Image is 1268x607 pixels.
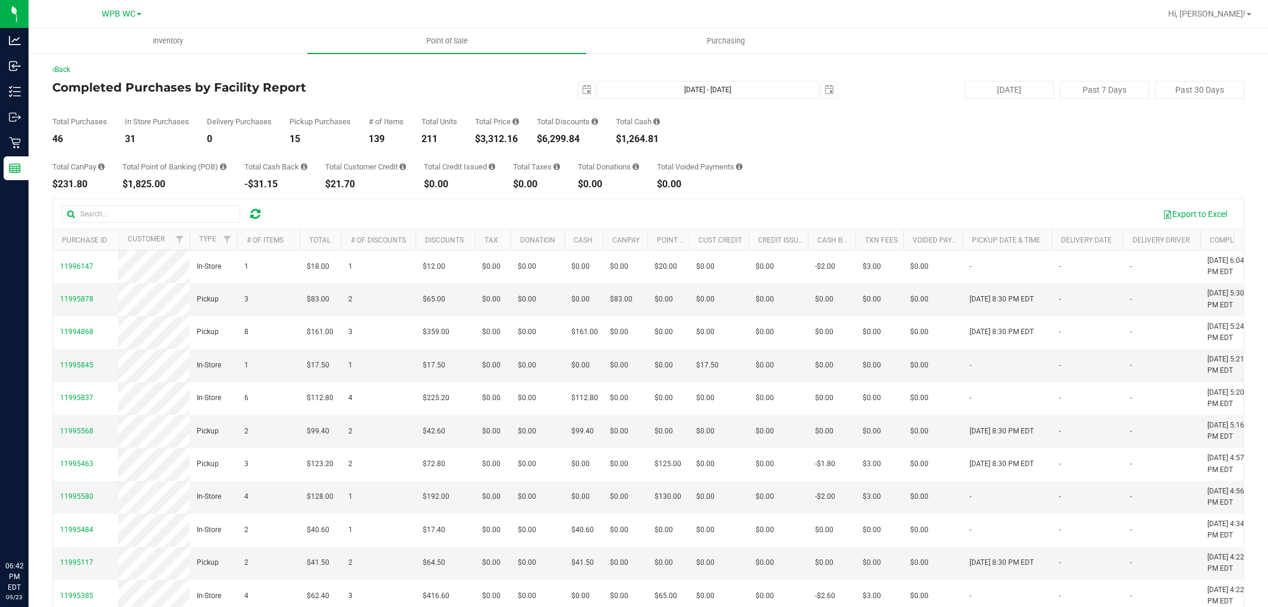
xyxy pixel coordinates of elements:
div: 211 [421,134,457,144]
div: 46 [52,134,107,144]
span: - [1059,426,1061,437]
span: 11994868 [60,328,93,336]
span: $0.00 [696,261,715,272]
input: Search... [62,205,240,223]
span: $65.00 [423,294,445,305]
span: [DATE] 4:22 PM EDT [1207,552,1253,574]
span: 11995837 [60,394,93,402]
a: Txn Fees [865,236,898,244]
span: $0.00 [863,557,881,568]
div: Total CanPay [52,163,105,171]
div: Total Cash [616,118,660,125]
a: Point of Banking (POB) [657,236,741,244]
span: $0.00 [756,392,774,404]
i: Sum of the discount values applied to the all purchases in the date range. [591,118,598,125]
span: 2 [348,458,353,470]
div: Total Taxes [513,163,560,171]
i: Sum of the total taxes for all purchases in the date range. [553,163,560,171]
span: $0.00 [482,491,501,502]
iframe: Resource center unread badge [35,510,49,524]
span: [DATE] 4:34 PM EDT [1207,518,1253,541]
span: $112.80 [571,392,598,404]
span: $83.00 [307,294,329,305]
div: $21.70 [325,180,406,189]
span: Purchasing [691,36,761,46]
span: $0.00 [910,360,929,371]
div: Total Purchases [52,118,107,125]
inline-svg: Analytics [9,34,21,46]
span: $0.00 [610,261,628,272]
span: 1 [348,524,353,536]
span: $130.00 [655,491,681,502]
span: $0.00 [518,261,536,272]
span: $0.00 [482,524,501,536]
span: select [821,81,838,98]
span: In-Store [197,392,221,404]
span: 4 [244,590,248,602]
div: $0.00 [513,180,560,189]
div: Total Point of Banking (POB) [122,163,226,171]
span: 11995117 [60,558,93,567]
span: $0.00 [655,294,673,305]
span: In-Store [197,491,221,502]
i: Sum of the successful, non-voided point-of-banking payment transactions, both via payment termina... [220,163,226,171]
span: $0.00 [610,458,628,470]
span: In-Store [197,360,221,371]
a: Purchase ID [62,236,107,244]
span: $225.20 [423,392,449,404]
span: - [1059,360,1061,371]
span: - [1059,491,1061,502]
span: 11996147 [60,262,93,271]
span: $0.00 [655,557,673,568]
span: $0.00 [518,491,536,502]
span: 3 [348,326,353,338]
span: $0.00 [518,360,536,371]
span: $3.00 [863,491,881,502]
span: [DATE] 4:56 PM EDT [1207,486,1253,508]
span: $0.00 [910,392,929,404]
button: Past 7 Days [1060,81,1149,99]
span: $0.00 [815,326,833,338]
span: Pickup [197,326,219,338]
a: Filter [218,229,237,250]
span: $0.00 [571,360,590,371]
span: select [578,81,595,98]
span: 2 [244,524,248,536]
a: Cash [574,236,593,244]
span: 2 [348,557,353,568]
span: - [1130,557,1132,568]
span: [DATE] 8:30 PM EDT [970,294,1034,305]
span: $0.00 [756,491,774,502]
div: Total Credit Issued [424,163,495,171]
span: Pickup [197,426,219,437]
span: $0.00 [610,426,628,437]
span: 2 [348,426,353,437]
span: $0.00 [482,261,501,272]
i: Sum of the successful, non-voided cash payment transactions for all purchases in the date range. ... [653,118,660,125]
span: [DATE] 8:30 PM EDT [970,326,1034,338]
span: $0.00 [863,326,881,338]
button: [DATE] [965,81,1054,99]
span: 11995580 [60,492,93,501]
span: $64.50 [423,557,445,568]
span: Inventory [137,36,199,46]
span: - [1130,294,1132,305]
a: # of Discounts [351,236,406,244]
span: $0.00 [482,392,501,404]
i: Sum of the total prices of all purchases in the date range. [512,118,519,125]
span: 4 [348,392,353,404]
span: $0.00 [863,426,881,437]
span: $0.00 [696,294,715,305]
span: $42.60 [423,426,445,437]
span: $0.00 [482,326,501,338]
span: $123.20 [307,458,333,470]
span: $0.00 [518,458,536,470]
a: Cust Credit [698,236,742,244]
inline-svg: Inventory [9,86,21,98]
span: $0.00 [610,557,628,568]
span: $161.00 [571,326,598,338]
span: $0.00 [696,392,715,404]
span: 1 [348,261,353,272]
span: $0.00 [610,392,628,404]
span: $0.00 [571,491,590,502]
